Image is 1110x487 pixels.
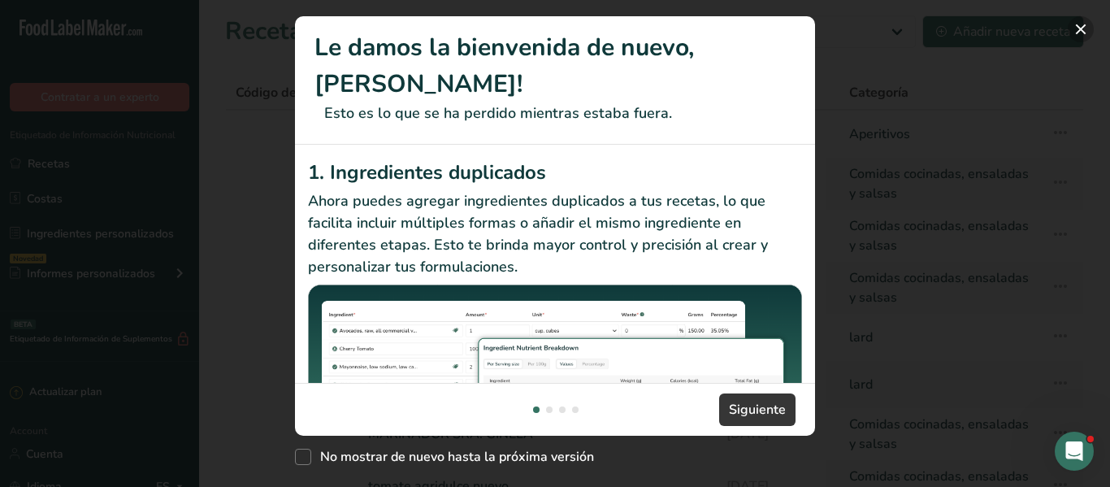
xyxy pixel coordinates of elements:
[308,190,802,278] p: Ahora puedes agregar ingredientes duplicados a tus recetas, lo que facilita incluir múltiples for...
[314,29,796,102] h1: Le damos la bienvenida de nuevo, [PERSON_NAME]!
[719,394,796,426] button: Siguiente
[311,449,594,465] span: No mostrar de nuevo hasta la próxima versión
[314,102,796,124] p: Esto es lo que se ha perdido mientras estaba fuera.
[308,158,802,187] h2: 1. Ingredientes duplicados
[729,400,786,420] span: Siguiente
[1055,432,1094,471] iframe: Intercom live chat
[308,285,802,469] img: Ingredientes duplicados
